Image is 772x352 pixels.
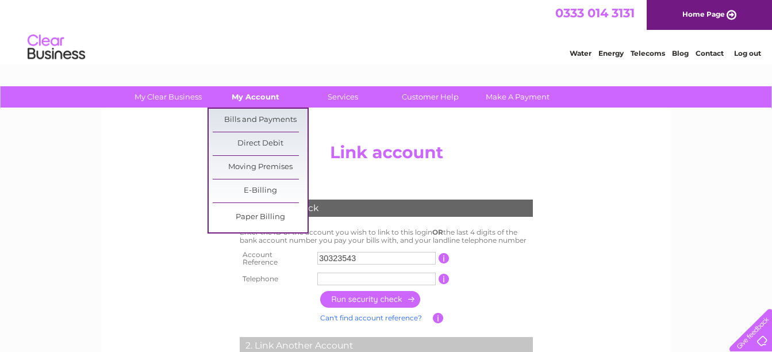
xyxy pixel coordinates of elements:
[672,49,689,58] a: Blog
[696,49,724,58] a: Contact
[237,247,315,270] th: Account Reference
[470,86,565,108] a: Make A Payment
[555,6,635,20] a: 0333 014 3131
[237,225,536,247] td: Enter the ID of the account you wish to link to this login the last 4 digits of the bank account ...
[121,86,216,108] a: My Clear Business
[383,86,478,108] a: Customer Help
[240,200,533,217] div: 1. Security Check
[295,86,390,108] a: Services
[598,49,624,58] a: Energy
[213,132,308,155] a: Direct Debit
[27,30,86,65] img: logo.png
[213,206,308,229] a: Paper Billing
[734,49,761,58] a: Log out
[439,253,450,263] input: Information
[213,109,308,132] a: Bills and Payments
[213,179,308,202] a: E-Billing
[213,156,308,179] a: Moving Premises
[115,6,658,56] div: Clear Business is a trading name of Verastar Limited (registered in [GEOGRAPHIC_DATA] No. 3667643...
[433,313,444,323] input: Information
[631,49,665,58] a: Telecoms
[320,313,422,322] a: Can't find account reference?
[570,49,592,58] a: Water
[237,270,315,288] th: Telephone
[432,228,443,236] b: OR
[439,274,450,284] input: Information
[208,86,303,108] a: My Account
